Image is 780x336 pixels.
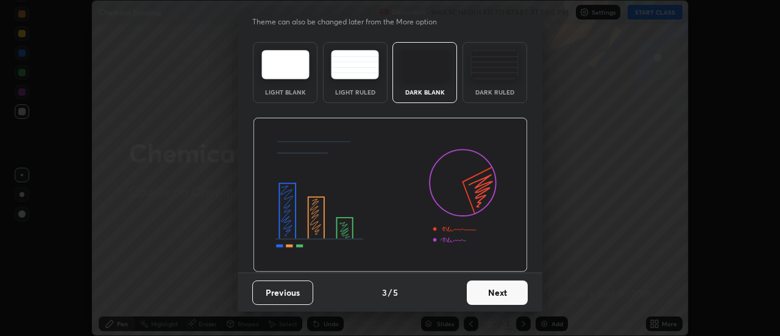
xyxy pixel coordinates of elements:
h4: 5 [393,286,398,299]
button: Previous [252,281,313,305]
button: Next [467,281,528,305]
div: Light Blank [261,89,310,95]
img: lightTheme.e5ed3b09.svg [261,50,310,79]
div: Dark Ruled [470,89,519,95]
p: Theme can also be changed later from the More option [252,16,450,27]
img: darkThemeBanner.d06ce4a2.svg [253,118,528,273]
img: darkRuledTheme.de295e13.svg [470,50,519,79]
div: Light Ruled [331,89,380,95]
img: lightRuledTheme.5fabf969.svg [331,50,379,79]
img: darkTheme.f0cc69e5.svg [401,50,449,79]
h4: 3 [382,286,387,299]
div: Dark Blank [400,89,449,95]
h4: / [388,286,392,299]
